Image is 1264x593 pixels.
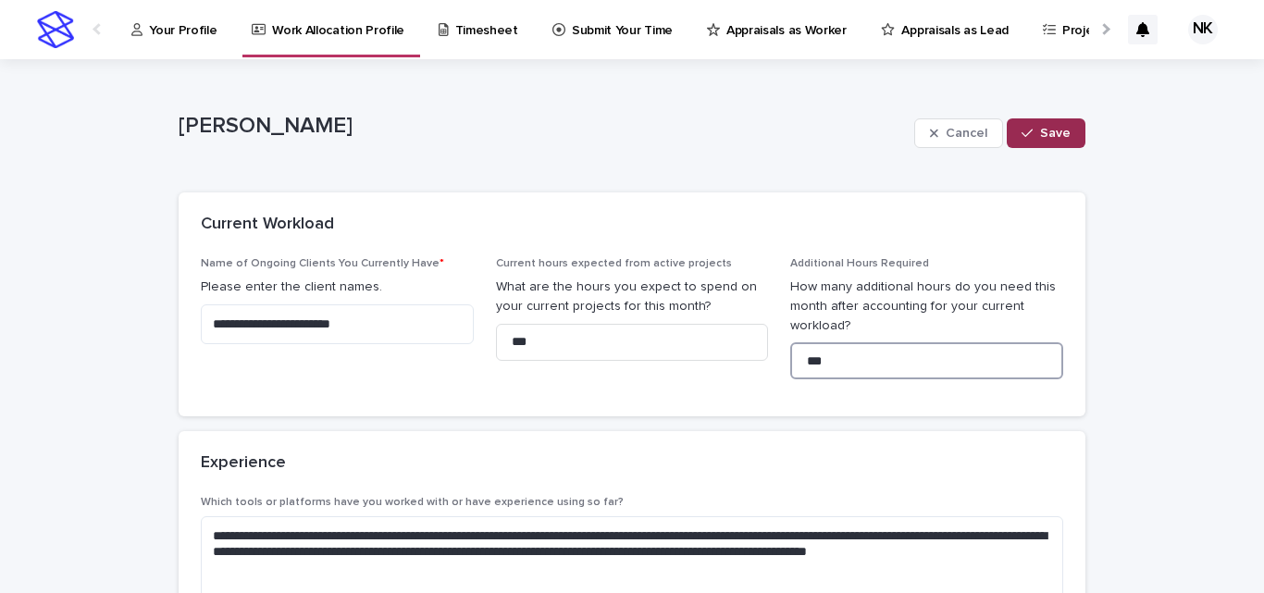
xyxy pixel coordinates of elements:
div: NK [1188,15,1218,44]
span: Current hours expected from active projects [496,258,732,269]
h2: Experience [201,453,286,474]
h2: Current Workload [201,215,334,235]
p: What are the hours you expect to spend on your current projects for this month? [496,278,769,316]
span: Additional Hours Required [790,258,929,269]
button: Cancel [914,118,1003,148]
p: How many additional hours do you need this month after accounting for your current workload? [790,278,1063,335]
img: stacker-logo-s-only.png [37,11,74,48]
p: [PERSON_NAME] [179,113,907,140]
p: Please enter the client names. [201,278,474,297]
span: Which tools or platforms have you worked with or have experience using so far? [201,497,624,508]
span: Cancel [946,127,987,140]
span: Save [1040,127,1071,140]
span: Name of Ongoing Clients You Currently Have [201,258,444,269]
button: Save [1007,118,1085,148]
